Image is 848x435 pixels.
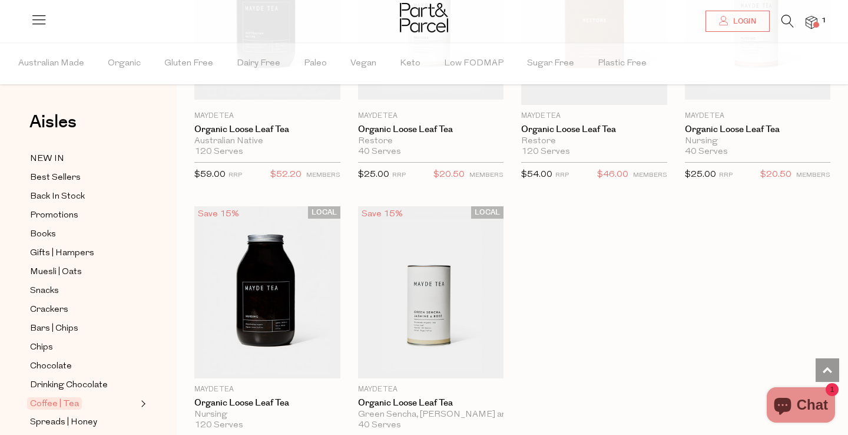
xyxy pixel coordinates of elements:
small: MEMBERS [469,172,503,179]
img: Organic Loose Leaf Tea [358,206,504,378]
span: $20.50 [760,167,791,183]
img: Organic Loose Leaf Tea [194,206,340,378]
small: RRP [228,172,242,179]
a: Muesli | Oats [30,265,137,279]
a: Organic Loose Leaf Tea [194,398,340,408]
a: Organic Loose Leaf Tea [358,398,504,408]
span: 40 Serves [358,147,401,157]
a: Bars | Chips [30,321,137,336]
span: Keto [400,43,420,84]
span: Sugar Free [527,43,574,84]
span: 120 Serves [194,147,243,157]
span: Crackers [30,303,68,317]
p: Mayde Tea [194,111,340,121]
span: 120 Serves [194,420,243,431]
span: Plastic Free [598,43,647,84]
span: Drinking Chocolate [30,378,108,393]
a: Snacks [30,284,137,298]
p: Mayde Tea [194,384,340,395]
span: Bars | Chips [30,322,78,336]
inbox-online-store-chat: Shopify online store chat [763,387,839,426]
div: Restore [358,136,504,147]
a: Coffee | Tea [30,397,137,411]
a: Organic Loose Leaf Tea [194,124,340,135]
div: Nursing [194,410,340,420]
span: Aisles [29,109,77,135]
p: Mayde Tea [358,384,504,395]
a: Best Sellers [30,170,137,185]
span: $52.20 [270,167,302,183]
a: Aisles [29,113,77,143]
span: 1 [819,15,829,26]
span: $25.00 [685,170,716,179]
div: Green Sencha, [PERSON_NAME] and [PERSON_NAME] [358,410,504,420]
small: RRP [555,172,569,179]
div: Nursing [685,136,831,147]
span: $46.00 [597,167,628,183]
span: Low FODMAP [444,43,503,84]
a: Back In Stock [30,189,137,204]
span: Books [30,228,56,242]
span: Chips [30,341,53,355]
span: NEW IN [30,152,64,166]
span: LOCAL [308,206,340,219]
p: Mayde Tea [358,111,504,121]
button: Expand/Collapse Coffee | Tea [138,397,146,411]
a: NEW IN [30,151,137,166]
span: Spreads | Honey [30,416,97,430]
a: Chocolate [30,359,137,374]
span: Promotions [30,209,78,223]
a: 1 [806,16,817,28]
div: Restore [521,136,667,147]
span: LOCAL [471,206,503,219]
span: Paleo [304,43,327,84]
small: MEMBERS [633,172,667,179]
a: Books [30,227,137,242]
span: Gluten Free [164,43,213,84]
span: $20.50 [433,167,465,183]
span: Coffee | Tea [27,397,82,410]
span: Back In Stock [30,190,85,204]
a: Crackers [30,302,137,317]
small: MEMBERS [796,172,830,179]
span: $54.00 [521,170,552,179]
span: Vegan [350,43,376,84]
a: Promotions [30,208,137,223]
div: Save 15% [358,206,406,222]
a: Login [705,11,770,32]
a: Spreads | Honey [30,415,137,430]
span: Dairy Free [237,43,280,84]
span: 40 Serves [685,147,728,157]
div: Save 15% [194,206,243,222]
small: RRP [392,172,406,179]
img: Part&Parcel [400,3,448,32]
small: RRP [719,172,733,179]
span: Australian Made [18,43,84,84]
small: MEMBERS [306,172,340,179]
span: Gifts | Hampers [30,246,94,261]
a: Organic Loose Leaf Tea [521,124,667,135]
span: Chocolate [30,360,72,374]
a: Chips [30,340,137,355]
a: Gifts | Hampers [30,246,137,261]
span: Muesli | Oats [30,265,82,279]
span: 120 Serves [521,147,570,157]
span: 40 Serves [358,420,401,431]
a: Drinking Chocolate [30,378,137,393]
p: Mayde Tea [685,111,831,121]
span: Organic [108,43,141,84]
div: Australian Native [194,136,340,147]
span: Login [730,17,756,27]
span: Snacks [30,284,59,298]
p: Mayde Tea [521,111,667,121]
span: $25.00 [358,170,389,179]
a: Organic Loose Leaf Tea [358,124,504,135]
span: Best Sellers [30,171,81,185]
span: $59.00 [194,170,226,179]
a: Organic Loose Leaf Tea [685,124,831,135]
